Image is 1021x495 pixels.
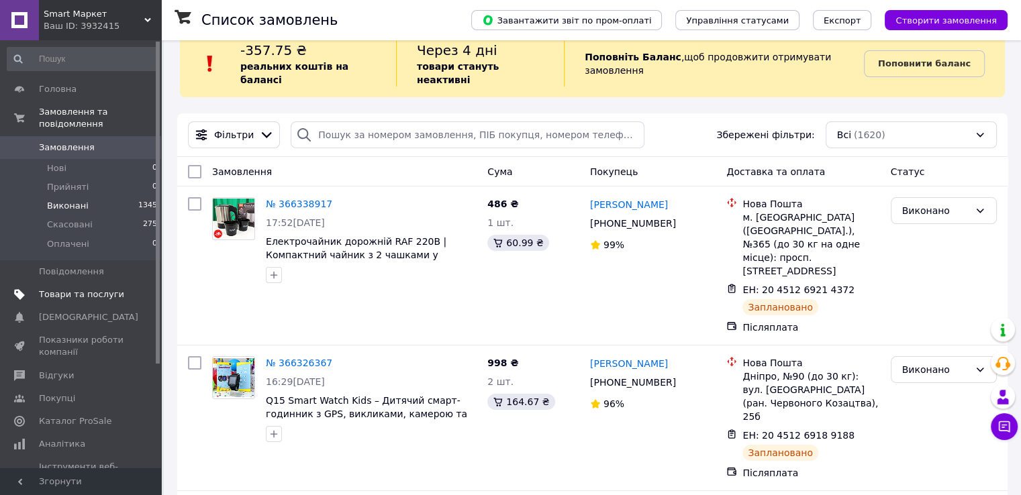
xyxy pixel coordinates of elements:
span: Покупець [590,166,638,177]
h1: Список замовлень [201,12,338,28]
span: 16:29[DATE] [266,376,325,387]
div: 60.99 ₴ [487,235,548,251]
span: Оплачені [47,238,89,250]
a: № 366326367 [266,357,332,368]
span: Показники роботи компанії [39,334,124,358]
span: 998 ₴ [487,357,518,368]
div: Ваш ID: 3932415 [44,20,161,32]
span: 275 [143,219,157,231]
span: Статус [891,166,925,177]
span: 0 [152,162,157,174]
span: Аналітика [39,438,85,450]
span: Нові [47,162,66,174]
span: Головна [39,83,77,95]
span: Фільтри [214,128,254,142]
div: 164.67 ₴ [487,394,554,410]
b: Поповніть Баланс [585,52,681,62]
span: Замовлення та повідомлення [39,106,161,130]
span: 99% [603,239,624,250]
a: Фото товару [212,197,255,240]
button: Управління статусами [675,10,799,30]
span: Покупці [39,392,75,404]
div: Заплановано [742,299,818,315]
span: [DEMOGRAPHIC_DATA] [39,311,138,323]
span: Інструменти веб-майстра та SEO [39,461,124,485]
span: ЕН: 20 4512 6921 4372 [742,284,855,295]
a: Фото товару [212,356,255,399]
input: Пошук за номером замовлення, ПІБ покупця, номером телефону, Email, номером накладної [291,121,644,148]
span: 96% [603,398,624,409]
a: Електрочайник дорожній RAF 220В | Компактний чайник з 2 чашками у комплекті [266,236,446,274]
span: Скасовані [47,219,93,231]
span: ЕН: 20 4512 6918 9188 [742,430,855,441]
a: Створити замовлення [871,14,1008,25]
span: Збережені фільтри: [716,128,814,142]
span: Відгуки [39,370,74,382]
span: Cума [487,166,512,177]
span: Каталог ProSale [39,415,111,427]
span: Управління статусами [686,15,789,25]
input: Пошук [7,47,158,71]
span: Замовлення [39,142,95,154]
button: Чат з покупцем [991,413,1018,440]
span: (1620) [854,129,885,140]
b: реальних коштів на балансі [240,61,348,85]
b: товари стануть неактивні [417,61,499,85]
div: Післяплата [742,466,879,480]
span: Через 4 дні [417,42,497,58]
button: Експорт [813,10,872,30]
span: Товари та послуги [39,288,124,300]
span: -357.75 ₴ [240,42,307,58]
span: Створити замовлення [895,15,997,25]
span: Доставка та оплата [726,166,825,177]
span: Експорт [824,15,861,25]
a: Q15 Smart Watch Kids – Дитячий смарт-годинник з GPS, викликами, камерою та ліхтариком [266,395,467,433]
b: Поповнити баланс [878,58,971,68]
div: Виконано [902,362,969,377]
div: [PHONE_NUMBER] [587,373,679,392]
a: [PERSON_NAME] [590,198,668,211]
div: м. [GEOGRAPHIC_DATA] ([GEOGRAPHIC_DATA].), №365 (до 30 кг на одне місце): просп. [STREET_ADDRESS] [742,211,879,278]
span: 2 шт. [487,376,514,387]
span: Прийняті [47,181,89,193]
span: 1345 [138,200,157,212]
div: Виконано [902,203,969,218]
span: 1 шт. [487,217,514,228]
div: [PHONE_NUMBER] [587,214,679,233]
span: 486 ₴ [487,199,518,209]
span: 17:52[DATE] [266,217,325,228]
img: Фото товару [213,199,254,239]
span: Всі [837,128,851,142]
span: Повідомлення [39,266,104,278]
span: Замовлення [212,166,272,177]
div: Заплановано [742,445,818,461]
button: Завантажити звіт по пром-оплаті [471,10,662,30]
span: 0 [152,238,157,250]
button: Створити замовлення [885,10,1008,30]
a: [PERSON_NAME] [590,357,668,370]
span: Smart Маркет [44,8,144,20]
div: Нова Пошта [742,197,879,211]
span: 0 [152,181,157,193]
div: Післяплата [742,321,879,334]
div: Нова Пошта [742,356,879,370]
div: , щоб продовжити отримувати замовлення [564,41,864,87]
img: :exclamation: [200,54,220,74]
img: Фото товару [213,358,254,397]
a: № 366338917 [266,199,332,209]
a: Поповнити баланс [864,50,985,77]
span: Завантажити звіт по пром-оплаті [482,14,651,26]
div: Дніпро, №90 (до 30 кг): вул. [GEOGRAPHIC_DATA] (ран. Червоного Козацтва), 25б [742,370,879,423]
span: Виконані [47,200,89,212]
